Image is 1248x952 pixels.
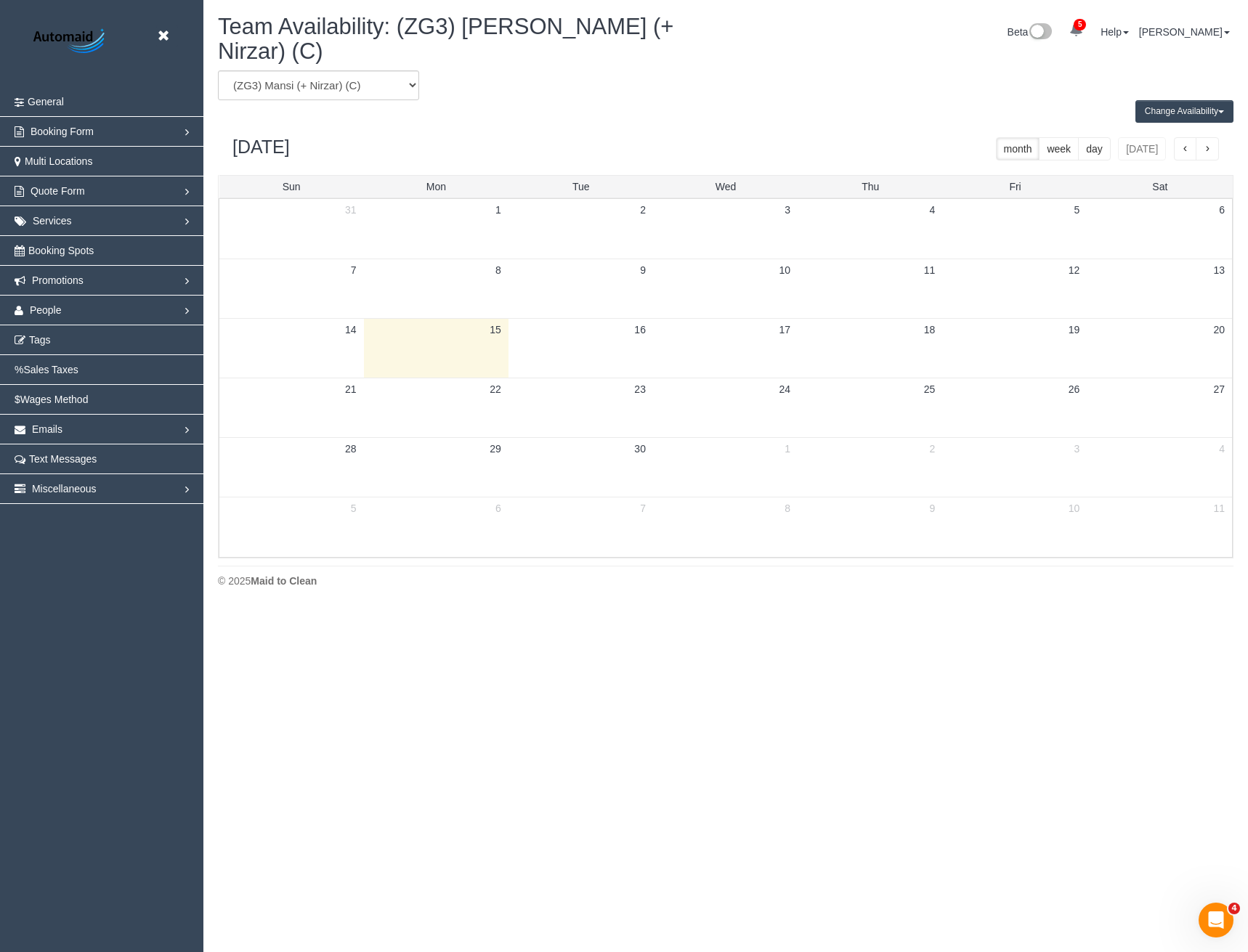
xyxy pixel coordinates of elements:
[1199,903,1233,937] iframe: Intercom live chat
[29,453,97,465] span: Text Messages
[1067,199,1087,221] a: 5
[482,378,508,400] a: 22
[1074,19,1086,30] span: 5
[218,574,1233,588] div: © 2025
[32,483,97,495] span: Miscellaneous
[338,199,364,221] a: 31
[30,304,62,316] span: People
[917,259,943,281] a: 11
[33,215,72,227] span: Services
[777,497,798,519] a: 8
[1061,259,1087,281] a: 12
[1118,137,1166,160] button: [DATE]
[1135,100,1233,123] button: Change Availability
[218,14,673,64] span: Team Availability: (ZG3) [PERSON_NAME] (+ Nirzar) (C)
[862,181,879,192] span: Thu
[488,199,508,221] a: 1
[1061,497,1087,519] a: 10
[922,497,942,519] a: 9
[426,181,446,192] span: Mon
[1067,438,1087,460] a: 3
[922,199,942,221] a: 4
[482,319,508,341] a: 15
[1206,378,1232,400] a: 27
[251,575,317,587] strong: Maid to Clean
[1206,497,1232,519] a: 11
[771,259,798,281] a: 10
[29,334,51,346] span: Tags
[716,181,737,192] span: Wed
[1078,137,1111,160] button: day
[917,319,943,341] a: 18
[777,199,798,221] a: 3
[1206,259,1232,281] a: 13
[488,259,508,281] a: 8
[627,438,653,460] a: 30
[1101,26,1129,38] a: Help
[338,438,364,460] a: 28
[922,438,942,460] a: 2
[1206,319,1232,341] a: 20
[488,497,508,519] a: 6
[777,438,798,460] a: 1
[633,199,653,221] a: 2
[1028,23,1052,42] img: New interface
[283,181,301,192] span: Sun
[771,319,798,341] a: 17
[1139,26,1230,38] a: [PERSON_NAME]
[344,497,364,519] a: 5
[771,378,798,400] a: 24
[633,259,653,281] a: 9
[28,96,64,107] span: General
[28,245,94,256] span: Booking Spots
[1062,15,1090,46] a: 5
[1212,438,1232,460] a: 4
[338,319,364,341] a: 14
[917,378,943,400] a: 25
[1039,137,1079,160] button: week
[32,423,62,435] span: Emails
[627,319,653,341] a: 16
[633,497,653,519] a: 7
[572,181,590,192] span: Tue
[627,378,653,400] a: 23
[25,155,92,167] span: Multi Locations
[482,438,508,460] a: 29
[338,378,364,400] a: 21
[1152,181,1167,192] span: Sat
[31,185,85,197] span: Quote Form
[232,137,290,158] h2: [DATE]
[23,364,78,375] span: Sales Taxes
[31,126,94,137] span: Booking Form
[344,259,364,281] a: 7
[25,25,116,58] img: Automaid Logo
[32,274,84,286] span: Promotions
[1061,319,1087,341] a: 19
[1228,903,1240,914] span: 4
[996,137,1040,160] button: month
[1212,199,1232,221] a: 6
[1008,26,1053,38] a: Beta
[20,394,89,405] span: Wages Method
[1061,378,1087,400] a: 26
[1009,181,1021,192] span: Fri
